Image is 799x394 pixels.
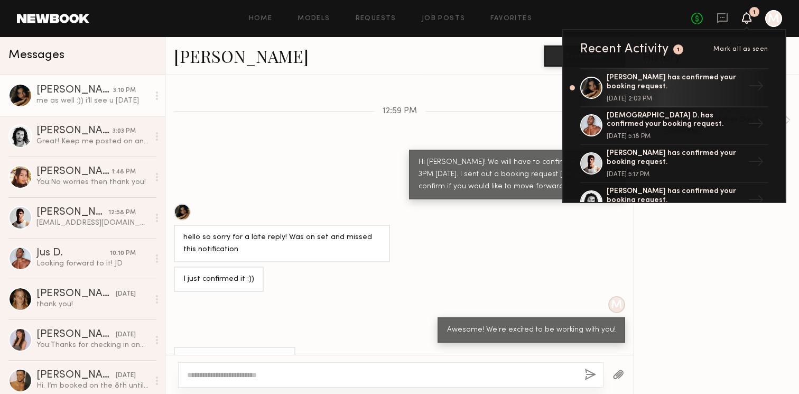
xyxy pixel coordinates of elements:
div: [DATE] 5:17 PM [607,171,744,178]
a: Job Posts [422,15,466,22]
div: 1 [753,10,756,15]
div: [PERSON_NAME] has confirmed your booking request. [607,149,744,167]
div: [PERSON_NAME] [36,289,116,299]
button: Book model [544,45,625,67]
div: → [744,74,768,102]
div: → [744,112,768,139]
div: 3:10 PM [113,86,136,96]
div: Awesome! We're excited to be working with you! [447,324,616,336]
a: Requests [356,15,396,22]
div: Hi. I’m booked on the 8th until 1pm [36,381,149,391]
a: Book model [544,51,625,60]
div: hello so sorry for a late reply! Was on set and missed this notification [183,232,380,256]
div: [PERSON_NAME] [36,126,113,136]
div: I just confirmed it :)) [183,273,254,286]
div: [DATE] [116,289,136,299]
div: Jus D. [36,248,110,259]
div: thank you! [36,299,149,309]
div: → [744,188,768,215]
div: [DATE] 5:18 PM [607,133,744,140]
div: [DATE] [116,371,136,381]
div: → [744,150,768,177]
div: 1:48 PM [112,167,136,177]
div: [DATE] [116,330,136,340]
div: You: No worries then thank you! [36,177,149,187]
div: 12:58 PM [108,208,136,218]
div: [DEMOGRAPHIC_DATA] D. has confirmed your booking request. [607,112,744,130]
div: me as well :)) i’ll see u [DATE] [36,96,149,106]
div: [EMAIL_ADDRESS][DOMAIN_NAME] [36,218,149,228]
div: [DATE] 2:03 PM [607,96,744,102]
div: [PERSON_NAME] [36,167,112,177]
div: You: Thanks for checking in and yes we'd like to hold! Still confirming a few details with our cl... [36,340,149,350]
div: 3:03 PM [113,126,136,136]
a: [PERSON_NAME] has confirmed your booking request.[DATE] 5:17 PM→ [580,145,768,183]
div: [PERSON_NAME] has confirmed your booking request. [607,74,744,91]
a: [DEMOGRAPHIC_DATA] D. has confirmed your booking request.[DATE] 5:18 PM→ [580,107,768,145]
div: 10:10 PM [110,249,136,259]
span: 12:59 PM [383,107,417,116]
div: [PERSON_NAME] [36,85,113,96]
div: 1 [677,47,680,53]
div: [PERSON_NAME] [36,329,116,340]
a: [PERSON_NAME] [174,44,309,67]
span: Mark all as seen [713,46,768,52]
a: Favorites [490,15,532,22]
a: [PERSON_NAME] has confirmed your booking request.→ [580,183,768,221]
div: Hi [PERSON_NAME]! We will have to confirm models by 3PM [DATE]. I sent out a booking request [DAT... [419,157,616,193]
div: [PERSON_NAME] [36,370,116,381]
a: Home [249,15,273,22]
span: Messages [8,49,64,61]
a: Models [298,15,330,22]
div: Great! Keep me posted on anything that comes up in the meantime, but otherwise I’ll see y’all then! [36,136,149,146]
div: Recent Activity [580,43,669,56]
div: [PERSON_NAME] has confirmed your booking request. [607,187,744,205]
div: me as well :)) i’ll see u [DATE] [183,354,286,366]
div: [PERSON_NAME] [36,207,108,218]
div: Looking forward to it! JD [36,259,149,269]
a: [PERSON_NAME] has confirmed your booking request.[DATE] 2:03 PM→ [580,68,768,107]
a: M [765,10,782,27]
